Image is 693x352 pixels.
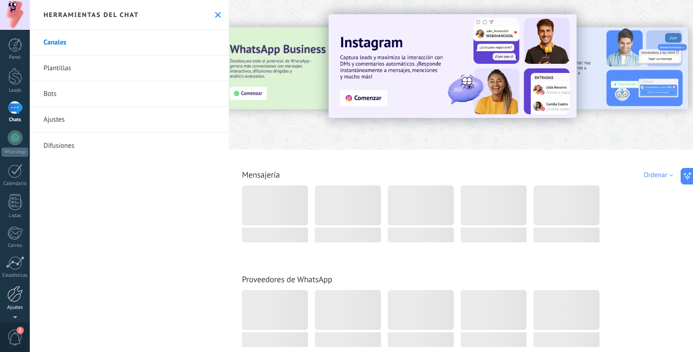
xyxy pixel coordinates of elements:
[30,81,229,107] a: Bots
[44,11,139,19] h2: Herramientas del chat
[30,30,229,56] a: Canales
[2,213,28,219] div: Listas
[2,305,28,311] div: Ajustes
[2,243,28,249] div: Correo
[2,55,28,61] div: Panel
[30,107,229,133] a: Ajustes
[220,28,416,109] img: Slide 3
[2,273,28,279] div: Estadísticas
[643,171,676,179] div: Ordenar
[329,14,577,118] img: Slide 1
[2,181,28,187] div: Calendario
[30,133,229,158] a: Difusiones
[30,56,229,81] a: Plantillas
[16,327,24,334] span: 2
[493,28,688,109] img: Slide 2
[242,274,332,285] a: Proveedores de WhatsApp
[2,148,28,156] div: WhatsApp
[2,117,28,123] div: Chats
[2,88,28,94] div: Leads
